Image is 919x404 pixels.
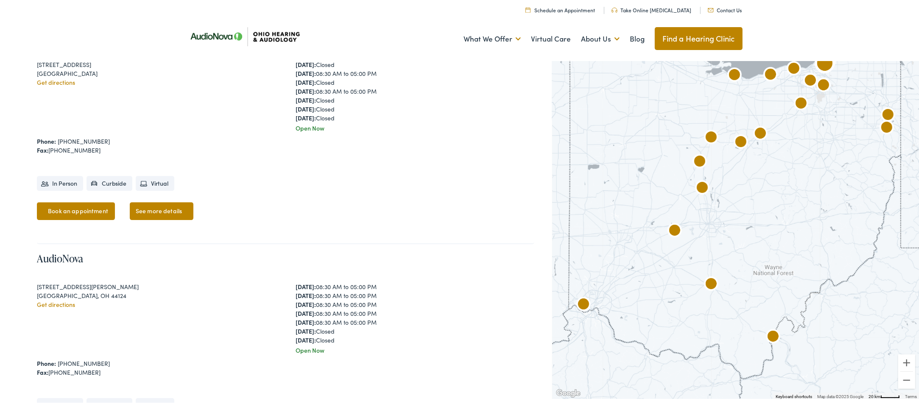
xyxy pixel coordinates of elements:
div: Open Now [296,123,534,131]
img: Headphones icone to schedule online hearing test in Cincinnati, OH [612,6,617,11]
div: Closed 08:30 AM to 05:00 PM Closed 08:30 AM to 05:00 PM Closed Closed Closed [296,59,534,121]
div: AudioNova [727,128,754,155]
strong: [DATE]: [296,59,316,67]
strong: Fax: [37,367,48,375]
button: Map scale: 20 km per 42 pixels [866,392,902,398]
a: Get directions [37,77,75,85]
div: AudioNova [760,323,787,350]
a: Take Online [MEDICAL_DATA] [612,5,692,12]
div: Open Now [296,345,534,354]
a: Schedule an Appointment [525,5,595,12]
strong: [DATE]: [296,77,316,85]
div: [PHONE_NUMBER] [37,145,534,153]
div: [PHONE_NUMBER] [37,367,534,376]
div: AudioNova [721,61,748,88]
a: About Us [581,22,620,53]
div: Ohio Hearing &#038; Audiology &#8211; Amherst [757,61,784,88]
a: AudioNova [37,250,83,264]
div: [STREET_ADDRESS][PERSON_NAME] [37,281,276,290]
strong: [DATE]: [296,317,316,325]
a: [PHONE_NUMBER] [58,358,110,366]
img: Calendar Icon to schedule a hearing appointment in Cincinnati, OH [525,6,531,11]
button: Zoom in [898,353,915,370]
div: AudioNova [810,71,837,98]
a: See more details [130,201,193,219]
a: Open this area in Google Maps (opens a new window) [554,387,582,398]
strong: [DATE]: [296,290,316,298]
div: AudioNova [873,114,900,141]
div: AudioNova [570,290,597,318]
a: Blog [630,22,645,53]
a: Find a Hearing Clinic [655,26,743,49]
div: 08:30 AM to 05:00 PM 08:30 AM to 05:00 PM 08:30 AM to 05:00 PM 08:30 AM to 05:00 PM 08:30 AM to 0... [296,281,534,343]
strong: Fax: [37,145,48,153]
img: Google [554,387,582,398]
a: Book an appointment [37,201,115,219]
strong: [DATE]: [296,334,316,343]
strong: [DATE]: [296,68,316,76]
strong: [DATE]: [296,112,316,121]
div: AudioNova [698,270,725,297]
div: AudioNova [780,55,807,82]
div: [STREET_ADDRESS] [37,59,276,68]
li: In Person [37,175,83,189]
div: AudioNova [874,101,902,128]
strong: [DATE]: [296,95,316,103]
strong: [DATE]: [296,308,316,316]
a: What We Offer [464,22,521,53]
button: Keyboard shortcuts [776,393,812,398]
div: AudioNova [686,148,713,175]
img: Mail icon representing email contact with Ohio Hearing in Cincinnati, OH [708,7,714,11]
div: AudioNova [661,217,688,244]
a: Virtual Care [531,22,571,53]
a: Terms (opens in new tab) [905,393,917,398]
strong: [DATE]: [296,299,316,307]
strong: [DATE]: [296,103,316,112]
strong: [DATE]: [296,86,316,94]
a: Contact Us [708,5,742,12]
span: Map data ©2025 Google [817,393,863,398]
div: AudioNova [689,174,716,201]
li: Virtual [136,175,174,189]
div: [GEOGRAPHIC_DATA] [37,68,276,77]
li: Curbside [87,175,132,189]
a: Get directions [37,299,75,307]
div: Ohio Hearing & Audiology by AudioNova [698,123,725,150]
strong: [DATE]: [296,281,316,290]
strong: [DATE]: [296,326,316,334]
strong: Phone: [37,136,56,144]
div: AudioNova [788,89,815,117]
div: AudioNova [811,50,838,77]
div: Ohio Hearing &#038; Audiology by AudioNova [747,120,774,147]
strong: Phone: [37,358,56,366]
a: [PHONE_NUMBER] [58,136,110,144]
button: Zoom out [898,371,915,387]
div: AudioNova [797,67,824,94]
span: 20 km [869,393,880,398]
div: [GEOGRAPHIC_DATA], OH 44124 [37,290,276,299]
